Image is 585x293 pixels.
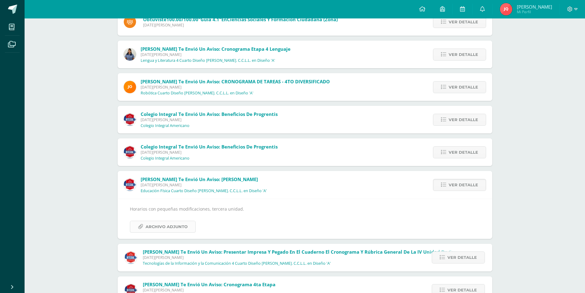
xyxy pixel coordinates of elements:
[125,251,137,264] img: c1f8528ae09fb8474fd735b50c721e50.png
[141,117,278,122] span: [DATE][PERSON_NAME]
[141,58,275,63] p: Lengua y Literatura 4 Cuarto Diseño [PERSON_NAME]. C.C.L.L. en Diseño 'A'
[143,261,331,266] p: Tecnologías de la Información y la Comunicación 4 Cuarto Diseño [PERSON_NAME]. C.C.L.L. en Diseño...
[141,176,258,182] span: [PERSON_NAME] te envió un aviso: [PERSON_NAME]
[141,111,278,117] span: Colegio Integral te envió un aviso: Beneficios de Progrentis
[447,252,477,263] span: Ver detalle
[141,188,267,193] p: Educación Física Cuarto Diseño [PERSON_NAME]. C.C.L.L. en Diseño 'A'
[146,221,188,232] span: Archivo Adjunto
[141,182,267,188] span: [DATE][PERSON_NAME]
[124,81,136,93] img: 30108eeae6c649a9a82bfbaad6c0d1cb.png
[449,147,478,158] span: Ver detalle
[141,144,278,150] span: Colegio Integral te envió un aviso: Beneficios de Progrentis
[141,91,253,96] p: Robótica Cuarto Diseño [PERSON_NAME]. C.C.L.L. en Diseño 'A'
[141,78,330,85] span: [PERSON_NAME] te envió un aviso: CRONOGRAMA DE TAREAS - 4TO DIVERSIFICADO
[449,179,478,191] span: Ver detalle
[130,205,480,232] div: Horarios con pequeñas modificaciones, tercera unidad.
[166,16,198,22] span: 100.00/100.00
[141,46,291,52] span: [PERSON_NAME] te envió un aviso: Cronograma Etapa 4 Lenguaje
[143,249,577,255] span: [PERSON_NAME] te envió un aviso: Presentar impresa y pegado en el cuaderno el cronograma y rúbric...
[124,146,136,158] img: 3d8ecf278a7f74c562a74fe44b321cd5.png
[227,16,338,22] span: Ciencias Sociales y Formación Ciudadana (Zona)
[124,179,136,191] img: 805d0fc3735f832b0a145cc0fd8c7d46.png
[143,16,338,22] span: Obtuviste en
[124,113,136,126] img: 3d8ecf278a7f74c562a74fe44b321cd5.png
[449,114,478,125] span: Ver detalle
[141,85,330,90] span: [DATE][PERSON_NAME]
[449,49,478,60] span: Ver detalle
[198,16,221,22] span: "Guía 4.1"
[124,48,136,61] img: 1babb8b88831617249dcb93081d0b417.png
[141,123,189,128] p: Colegio Integral Americano
[130,221,196,233] a: Archivo Adjunto
[141,150,278,155] span: [DATE][PERSON_NAME]
[517,9,552,14] span: Mi Perfil
[143,255,577,260] span: [DATE][PERSON_NAME]
[143,22,338,28] span: [DATE][PERSON_NAME]
[449,81,478,93] span: Ver detalle
[143,287,275,293] span: [DATE][PERSON_NAME]
[500,3,512,15] img: 46b37497439f550735bb953ad5b88659.png
[141,52,291,57] span: [DATE][PERSON_NAME]
[449,16,478,28] span: Ver detalle
[143,281,275,287] span: [PERSON_NAME] te envió un aviso: Cronograma 4ta Etapa
[141,156,189,161] p: Colegio Integral Americano
[517,4,552,10] span: [PERSON_NAME]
